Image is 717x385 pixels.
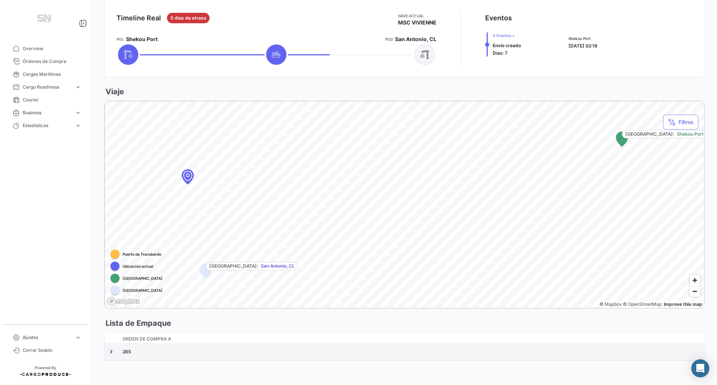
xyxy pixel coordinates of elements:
span: Ubicación actual [123,263,153,269]
span: Cargas Marítimas [23,71,81,78]
span: [GEOGRAPHIC_DATA] [123,287,162,293]
span: Business [23,109,72,116]
span: Cerrar Sesión [23,347,81,354]
button: Zoom out [689,286,700,297]
span: Puerto de Transbordo [123,251,161,257]
span: [GEOGRAPHIC_DATA]: [209,263,258,270]
app-card-info-title: Nave actual [398,13,437,19]
div: Map marker [200,264,212,279]
button: Zoom in [689,275,700,286]
a: Órdenes de Compra [6,55,84,68]
span: Órdenes de Compra [23,58,81,65]
span: Ajustes [23,334,72,341]
span: Orden de Compra # [123,336,171,342]
app-card-info-title: POD [385,36,393,42]
span: San Antonio, CL [261,263,295,270]
a: Map feedback [664,301,702,307]
img: Manufactura+Logo.png [26,9,64,30]
div: Eventos [485,13,512,23]
span: Días: 7 [493,50,507,56]
span: Shekou Port [568,35,597,41]
span: expand_more [75,84,81,90]
datatable-header-cell: Orden de Compra # [119,333,705,346]
span: Shekou Port [126,35,158,43]
span: MSC VIVIENNE [398,19,437,26]
span: [GEOGRAPHIC_DATA]: [625,131,674,138]
span: expand_more [75,334,81,341]
a: Overview [6,42,84,55]
a: OpenStreetMap [623,301,662,307]
div: Map marker [182,169,194,184]
a: Mapbox logo [107,297,140,306]
app-card-info-title: POL [116,36,124,42]
span: Estadísticas [23,122,72,129]
span: Shekou Port [677,131,703,138]
canvas: Map [105,101,705,309]
a: Courier [6,94,84,106]
span: Cargo Readiness [23,84,72,90]
button: Filtros [663,115,699,130]
a: Cargas Marítimas [6,68,84,81]
span: expand_more [75,122,81,129]
span: Envío creado [493,43,521,48]
div: Abrir Intercom Messenger [691,359,709,377]
span: Courier [23,97,81,103]
div: Timeline Real [116,13,161,23]
h3: Lista de Empaque [104,318,171,328]
div: Map marker [616,132,628,147]
span: Overview [23,45,81,52]
a: Mapbox [599,301,622,307]
h3: Viaje [104,86,124,97]
span: 4 Eventos + [493,32,521,38]
span: 5 dias de atraso [170,15,206,21]
span: [GEOGRAPHIC_DATA] [123,275,162,281]
span: [DATE] 02:18 [568,43,597,49]
span: San Antonio, CL [395,35,437,43]
span: expand_more [75,109,81,116]
div: 285 [123,348,702,355]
